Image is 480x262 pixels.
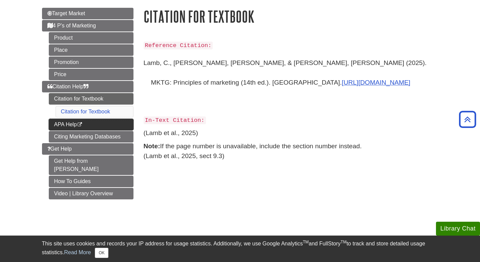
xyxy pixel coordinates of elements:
[49,155,133,175] a: Get Help from [PERSON_NAME]
[42,20,133,31] a: 4 P's of Marketing
[144,143,160,150] strong: Note:
[49,44,133,56] a: Place
[49,131,133,143] a: Citing Marketing Databases
[47,23,96,28] span: 4 P's of Marketing
[49,176,133,187] a: How To Guides
[144,53,438,112] p: Lamb, C., [PERSON_NAME], [PERSON_NAME], & [PERSON_NAME], [PERSON_NAME] (2025). MKTG: Principles o...
[144,8,438,25] h1: Citation for Textbook
[49,69,133,80] a: Price
[47,84,89,89] span: Citation Help
[144,128,438,138] p: (Lamb et al., 2025)
[47,146,72,152] span: Get Help
[49,188,133,199] a: Video | Library Overview
[64,249,91,255] a: Read More
[49,119,133,130] a: APA Help
[42,8,133,199] div: Guide Page Menu
[144,116,206,124] code: In-Text Citation:
[42,81,133,92] a: Citation Help
[49,57,133,68] a: Promotion
[95,248,108,258] button: Close
[436,222,480,236] button: Library Chat
[47,10,85,16] span: Target Market
[42,143,133,155] a: Get Help
[49,93,133,105] a: Citation for Textbook
[77,123,83,127] i: This link opens in a new window
[61,109,110,114] a: Citation for Textbook
[341,240,347,244] sup: TM
[303,240,309,244] sup: TM
[457,115,478,124] a: Back to Top
[144,141,438,161] p: If the page number is unavailable, include the section number instead. (Lamb et al., 2025, sect 9.3)
[42,8,133,19] a: Target Market
[144,42,213,49] code: Reference Citation:
[342,79,411,86] a: [URL][DOMAIN_NAME]
[42,240,438,258] div: This site uses cookies and records your IP address for usage statistics. Additionally, we use Goo...
[49,32,133,44] a: Product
